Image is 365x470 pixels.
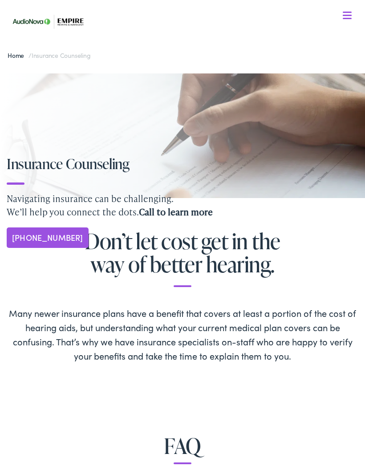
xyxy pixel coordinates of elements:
[8,51,28,60] a: Home
[8,51,91,60] span: /
[7,192,365,219] p: Navigating insurance can be challenging. We’ll help you connect the dots.
[7,229,357,288] h2: Don’t let cost get in the way of better hearing.
[7,156,365,171] h1: Insurance Counseling
[32,51,91,60] span: Insurance Counseling
[139,206,213,218] strong: Call to learn more
[7,292,357,372] div: Many newer insurance plans have a benefit that covers at least a portion of the cost of hearing a...
[7,227,89,248] a: [PHONE_NUMBER]
[14,36,357,63] a: What We Offer
[14,434,351,458] h2: FAQ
